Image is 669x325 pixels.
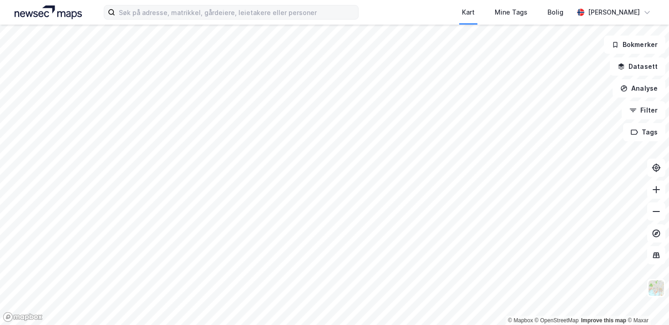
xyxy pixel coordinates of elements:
[495,7,527,18] div: Mine Tags
[115,5,358,19] input: Søk på adresse, matrikkel, gårdeiere, leietakere eller personer
[623,281,669,325] iframe: Chat Widget
[15,5,82,19] img: logo.a4113a55bc3d86da70a041830d287a7e.svg
[588,7,640,18] div: [PERSON_NAME]
[623,281,669,325] div: Kontrollprogram for chat
[547,7,563,18] div: Bolig
[462,7,475,18] div: Kart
